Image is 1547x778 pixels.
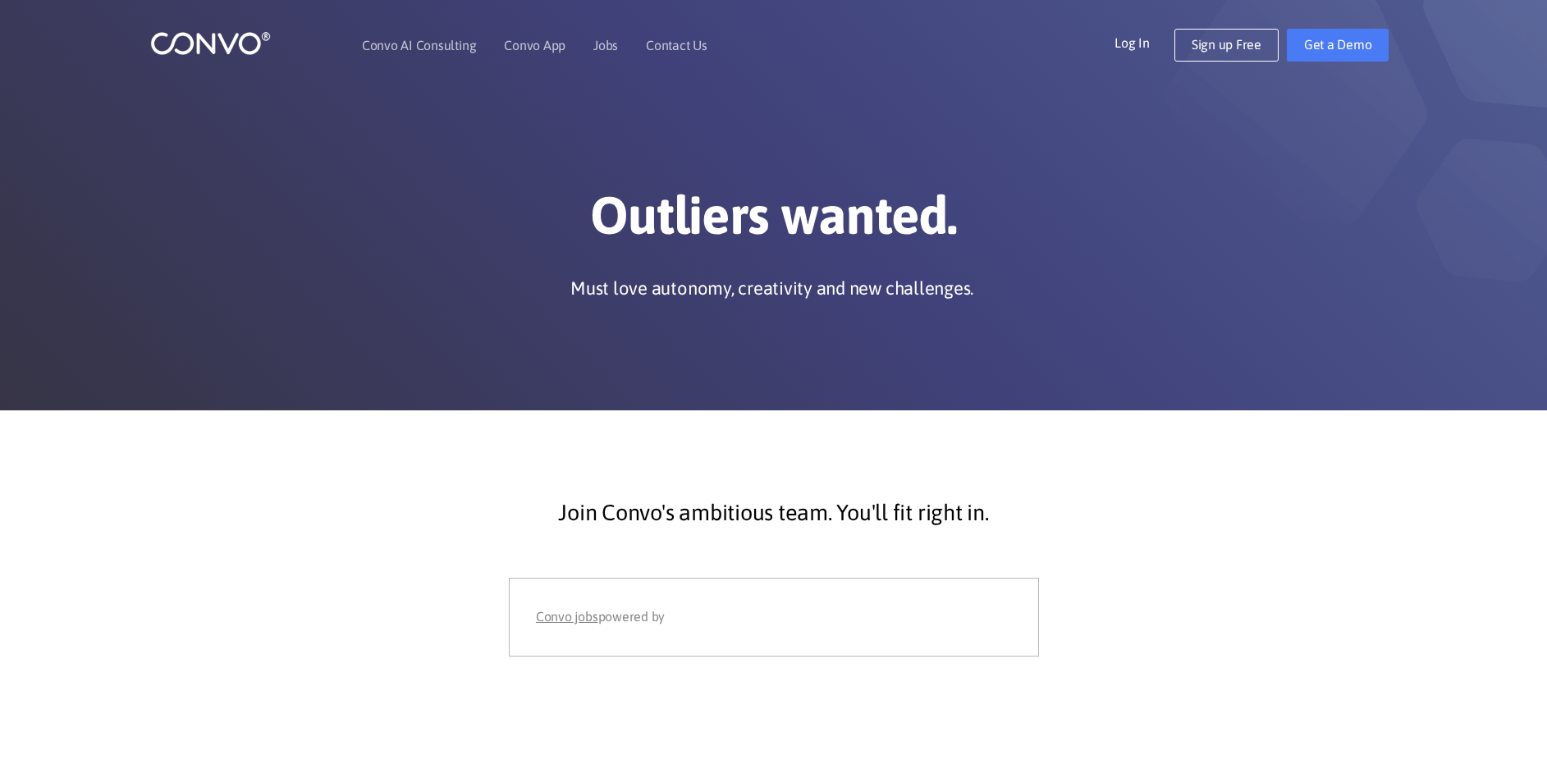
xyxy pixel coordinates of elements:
a: Get a Demo [1287,29,1389,62]
a: Log In [1114,29,1174,55]
a: Convo AI Consulting [362,39,476,52]
p: Must love autonomy, creativity and new challenges. [570,276,973,300]
img: logo_1.png [150,30,271,56]
a: Jobs [593,39,618,52]
a: Sign up Free [1174,29,1279,62]
a: Contact Us [646,39,707,52]
a: Convo App [504,39,565,52]
a: Convo jobs [536,605,598,629]
h1: Outliers wanted. [318,184,1229,259]
div: powered by [536,605,1011,629]
p: Join Convo's ambitious team. You'll fit right in. [331,492,1217,533]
